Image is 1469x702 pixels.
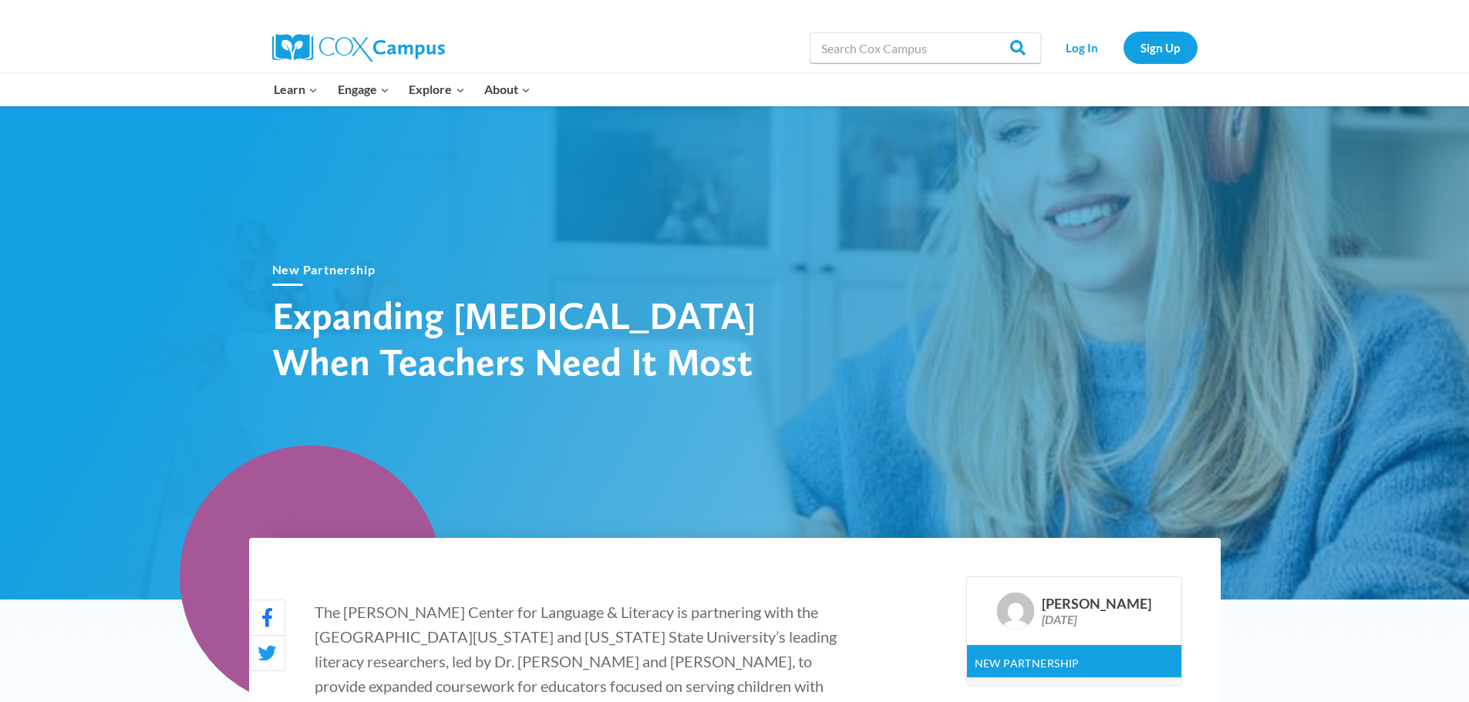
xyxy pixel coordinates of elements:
a: Log In [1049,32,1116,63]
div: [PERSON_NAME] [1042,596,1151,613]
a: New Partnership [975,657,1080,670]
span: Learn [274,79,318,99]
a: New Partnership [272,262,376,277]
img: Cox Campus [272,34,445,62]
nav: Secondary Navigation [1049,32,1198,63]
h1: Expanding [MEDICAL_DATA] When Teachers Need It Most [272,292,812,385]
span: Explore [409,79,464,99]
span: Engage [338,79,389,99]
span: About [484,79,531,99]
div: [DATE] [1042,612,1151,626]
input: Search Cox Campus [810,32,1041,63]
nav: Primary Navigation [264,73,541,106]
a: Sign Up [1124,32,1198,63]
